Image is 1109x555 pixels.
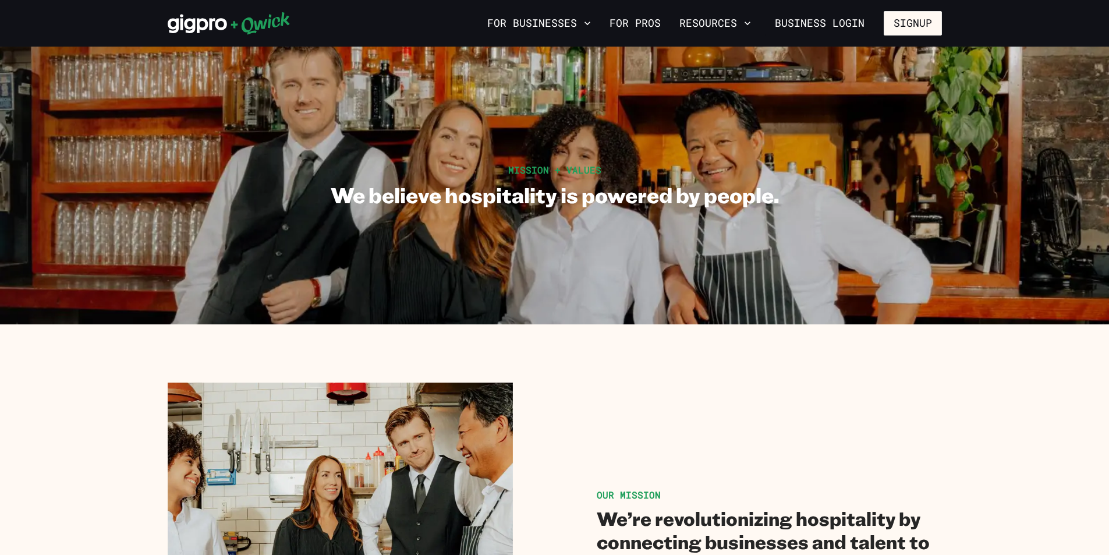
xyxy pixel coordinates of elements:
[884,11,942,36] button: Signup
[675,13,756,33] button: Resources
[508,164,601,176] span: MISSION + VALUES
[331,182,779,208] h1: We believe hospitality is powered by people.
[605,13,665,33] a: For Pros
[483,13,596,33] button: For Businesses
[765,11,874,36] a: Business Login
[597,489,661,501] span: OUR MISSION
